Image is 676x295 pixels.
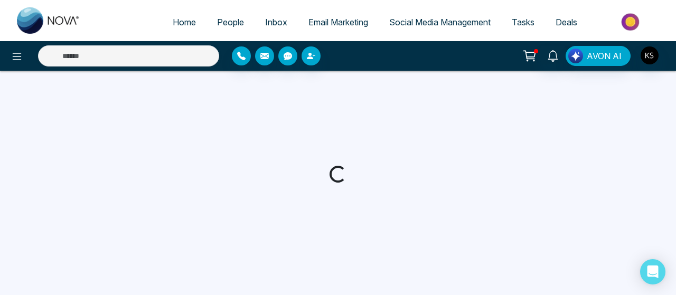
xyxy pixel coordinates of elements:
img: Lead Flow [568,49,583,63]
a: Deals [545,12,588,32]
span: Email Marketing [308,17,368,27]
img: Market-place.gif [593,10,670,34]
span: Deals [556,17,577,27]
span: People [217,17,244,27]
a: People [206,12,255,32]
button: AVON AI [566,46,631,66]
a: Social Media Management [379,12,501,32]
div: Open Intercom Messenger [640,259,665,284]
a: Home [162,12,206,32]
span: Social Media Management [389,17,491,27]
span: Tasks [512,17,534,27]
a: Inbox [255,12,298,32]
img: User Avatar [641,46,659,64]
span: Inbox [265,17,287,27]
img: Nova CRM Logo [17,7,80,34]
span: Home [173,17,196,27]
a: Email Marketing [298,12,379,32]
a: Tasks [501,12,545,32]
span: AVON AI [587,50,622,62]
